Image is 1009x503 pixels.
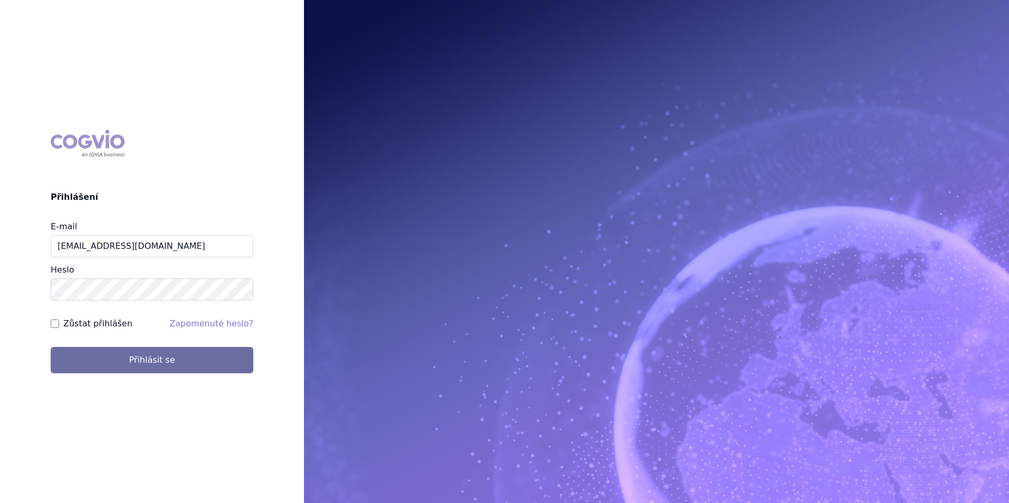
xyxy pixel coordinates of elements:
label: Heslo [51,265,74,275]
a: Zapomenuté heslo? [169,318,253,328]
label: E-mail [51,221,77,231]
label: Zůstat přihlášen [63,317,132,330]
h2: Přihlášení [51,191,253,204]
div: COGVIO [51,130,125,157]
button: Přihlásit se [51,347,253,373]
